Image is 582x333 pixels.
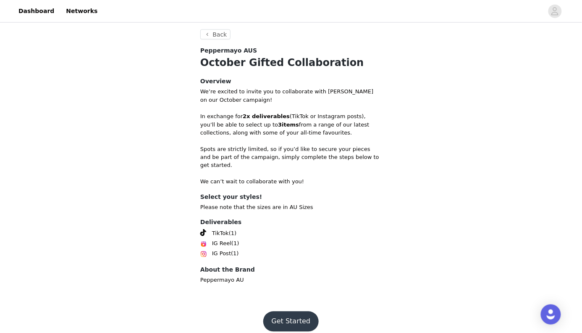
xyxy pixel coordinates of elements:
p: Please note that the sizes are in AU Sizes [200,203,382,212]
span: (1) [229,230,236,238]
div: avatar [551,5,559,18]
strong: 2x deliverables [243,113,290,119]
span: (1) [231,240,239,248]
p: We can’t wait to collaborate with you! [200,178,382,186]
img: Instagram Icon [200,251,207,258]
span: IG Post [212,250,231,258]
h4: Deliverables [200,218,382,227]
p: We’re excited to invite you to collaborate with [PERSON_NAME] on our October campaign! [200,87,382,104]
button: Get Started [263,312,319,332]
span: (1) [231,250,239,258]
div: Open Intercom Messenger [541,304,561,325]
span: Peppermayo AUS [200,46,257,55]
h4: Select your styles! [200,193,382,202]
h4: Overview [200,77,382,86]
span: IG Reel [212,240,231,248]
p: Peppermayo AU [200,276,382,285]
p: Spots are strictly limited, so if you’d like to secure your pieces and be part of the campaign, s... [200,145,382,170]
h1: October Gifted Collaboration [200,55,382,70]
a: Dashboard [13,2,59,21]
strong: items [282,122,299,128]
p: In exchange for (TikTok or Instagram posts), you’ll be able to select up to from a range of our l... [200,112,382,137]
strong: 3 [278,122,282,128]
span: TikTok [212,230,229,238]
button: Back [200,29,231,40]
img: Instagram Reels Icon [200,241,207,248]
h4: About the Brand [200,266,382,275]
a: Networks [61,2,102,21]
